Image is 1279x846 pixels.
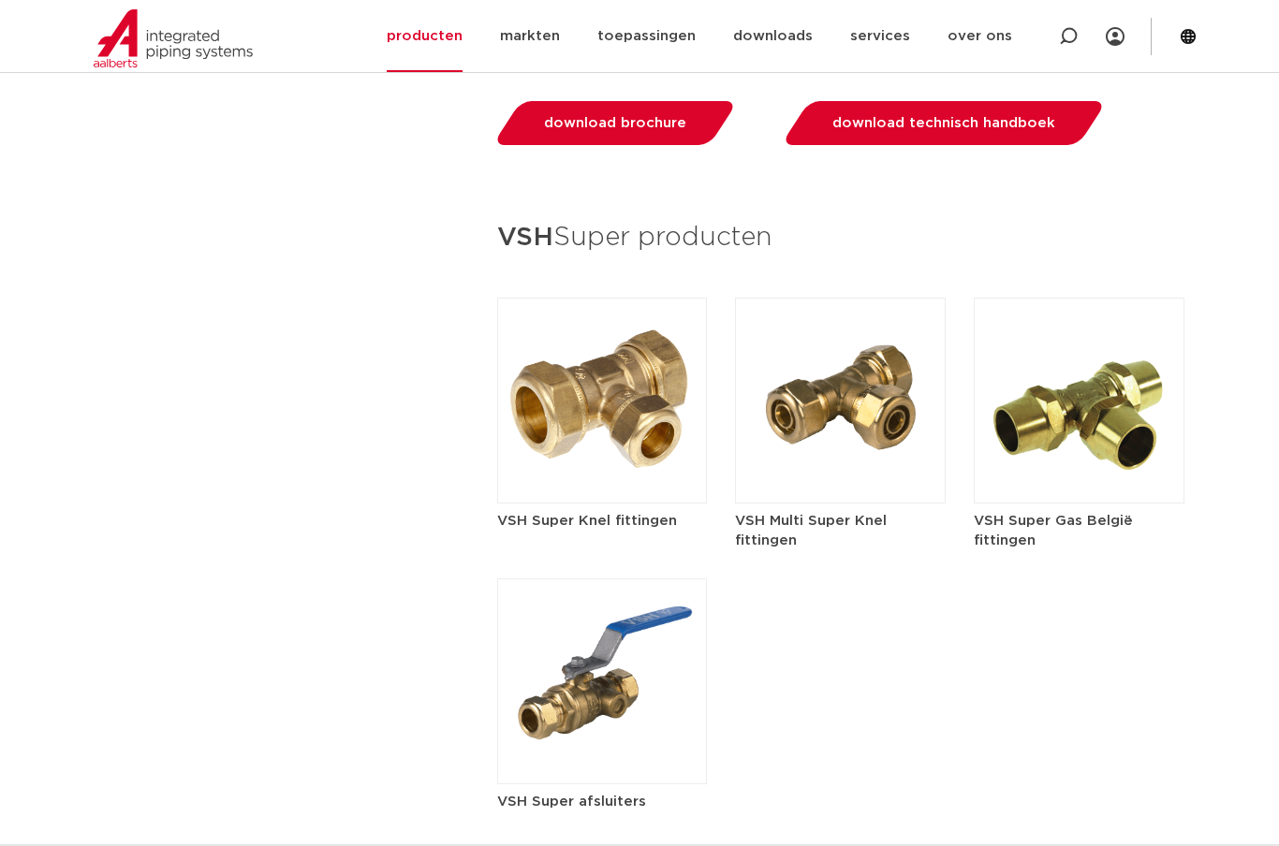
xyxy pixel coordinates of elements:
h3: Super producten [497,216,1185,260]
h5: VSH Super Knel fittingen [497,511,708,531]
strong: VSH [497,225,553,251]
a: VSH Super Gas België fittingen [974,393,1184,550]
a: VSH Multi Super Knel fittingen [735,393,946,550]
span: download technisch handboek [832,116,1055,130]
h5: VSH Multi Super Knel fittingen [735,511,946,550]
a: VSH Super Knel fittingen [497,393,708,531]
h5: VSH Super Gas België fittingen [974,511,1184,550]
a: download brochure [492,101,738,145]
span: download brochure [544,116,686,130]
a: VSH Super afsluiters [497,674,708,811]
h5: VSH Super afsluiters [497,792,708,811]
a: download technisch handboek [781,101,1108,145]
